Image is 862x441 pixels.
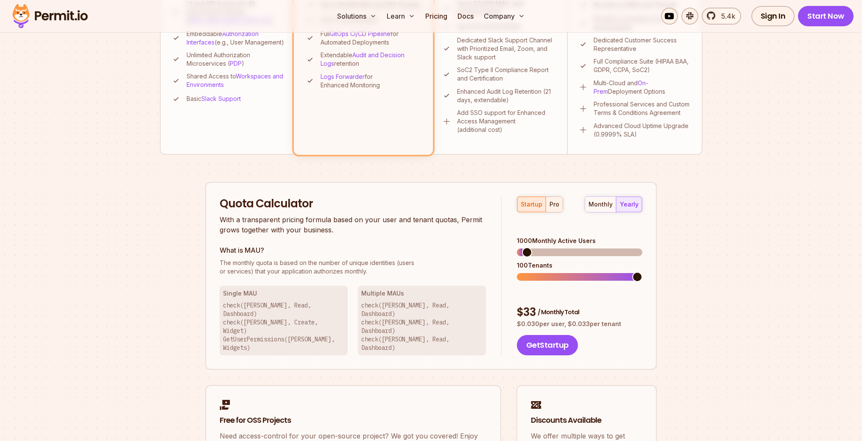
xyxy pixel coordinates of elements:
[517,305,642,320] div: $ 33
[321,51,422,68] p: Extendable retention
[187,30,259,46] a: Authorization Interfaces
[230,60,242,67] a: PDP
[422,8,451,25] a: Pricing
[594,122,692,139] p: Advanced Cloud Uptime Upgrade (0.9999% SLA)
[594,79,692,96] p: Multi-Cloud and Deployment Options
[550,200,559,209] div: pro
[223,289,344,298] h3: Single MAU
[454,8,477,25] a: Docs
[220,196,486,212] h2: Quota Calculator
[187,30,285,47] p: Embeddable (e.g., User Management)
[517,237,642,245] div: 1000 Monthly Active Users
[751,6,795,26] a: Sign In
[517,335,578,355] button: GetStartup
[383,8,418,25] button: Learn
[457,109,557,134] p: Add SSO support for Enhanced Access Management (additional cost)
[223,301,344,352] p: check([PERSON_NAME], Read, Dashboard) check([PERSON_NAME], Create, Widget) GetUserPermissions([PE...
[517,261,642,270] div: 100 Tenants
[798,6,854,26] a: Start Now
[457,66,557,83] p: SoC2 Type II Compliance Report and Certification
[220,245,486,255] h3: What is MAU?
[594,79,648,95] a: On-Prem
[220,259,486,267] span: The monthly quota is based on the number of unique identities (users
[220,215,486,235] p: With a transparent pricing formula based on your user and tenant quotas, Permit grows together wi...
[361,301,483,352] p: check([PERSON_NAME], Read, Dashboard) check([PERSON_NAME], Read, Dashboard) check([PERSON_NAME], ...
[321,73,365,80] a: Logs Forwarder
[457,36,557,61] p: Dedicated Slack Support Channel with Prioritized Email, Zoom, and Slack support
[8,2,92,31] img: Permit logo
[220,415,487,426] h2: Free for OSS Projects
[716,11,735,21] span: 5.4k
[594,100,692,117] p: Professional Services and Custom Terms & Conditions Agreement
[187,95,241,103] p: Basic
[480,8,528,25] button: Company
[457,87,557,104] p: Enhanced Audit Log Retention (21 days, extendable)
[321,73,422,89] p: for Enhanced Monitoring
[321,51,404,67] a: Audit and Decision Logs
[187,51,285,68] p: Unlimited Authorization Microservices ( )
[594,57,692,74] p: Full Compliance Suite (HIPAA BAA, GDPR, CCPA, SoC2)
[594,36,692,53] p: Dedicated Customer Success Representative
[187,72,285,89] p: Shared Access to
[702,8,741,25] a: 5.4k
[589,200,613,209] div: monthly
[330,30,391,37] a: GitOps CI/CD Pipeline
[531,415,642,426] h2: Discounts Available
[220,259,486,276] p: or services) that your application authorizes monthly.
[321,30,422,47] p: Full for Automated Deployments
[334,8,380,25] button: Solutions
[361,289,483,298] h3: Multiple MAUs
[201,95,241,102] a: Slack Support
[538,308,579,316] span: / Monthly Total
[517,320,642,328] p: $ 0.030 per user, $ 0.033 per tenant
